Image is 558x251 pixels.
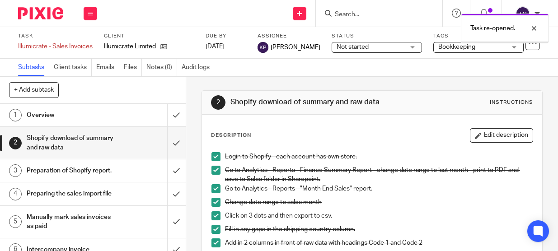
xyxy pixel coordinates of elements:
a: Client tasks [54,59,92,76]
h1: Manually mark sales invoices as paid [27,210,114,233]
div: Illumicrate - Sales Invoices [18,42,93,51]
p: Description [211,132,251,139]
div: 2 [9,137,22,149]
p: Go to Analytics - Reports - Finance Summary Report - change date range to last month - print to P... [225,166,533,184]
a: Subtasks [18,59,49,76]
h1: Preparation of Shopify report. [27,164,114,177]
a: Audit logs [182,59,214,76]
div: 1 [9,109,22,121]
button: Edit description [470,128,533,143]
div: 3 [9,164,22,177]
p: Go to Analytics - Reports - "Month End Sales" report. [225,184,533,193]
img: svg%3E [258,42,268,53]
span: Not started [337,44,369,50]
p: Task re-opened. [470,24,515,33]
p: Click on 3 dots and then export to csv. [225,211,533,220]
p: Change date range to sales month [225,198,533,207]
label: Due by [206,33,246,40]
label: Assignee [258,33,320,40]
h1: Shopify download of summary and raw data [230,98,391,107]
span: [DATE] [206,43,225,50]
span: Bookkeeping [438,44,475,50]
p: Illumicrate Limited [104,42,156,51]
div: 5 [9,215,22,228]
p: Add in 2 columns in front of raw data with headings Code 1 and Code 2 [225,238,533,247]
button: + Add subtask [9,82,59,98]
label: Client [104,33,194,40]
div: 4 [9,188,22,200]
h1: Overview [27,108,114,122]
div: 2 [211,95,225,110]
a: Emails [96,59,119,76]
label: Task [18,33,93,40]
img: Pixie [18,7,63,19]
a: Notes (0) [146,59,177,76]
p: Fill in any gaps in the shipping country column. [225,225,533,234]
img: svg%3E [516,6,530,21]
span: [PERSON_NAME] [271,43,320,52]
a: Files [124,59,142,76]
p: Login to Shopify - each account has own store. [225,152,533,161]
h1: Preparing the sales import file [27,187,114,200]
h1: Shopify download of summary and raw data [27,131,114,154]
div: Instructions [490,99,533,106]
